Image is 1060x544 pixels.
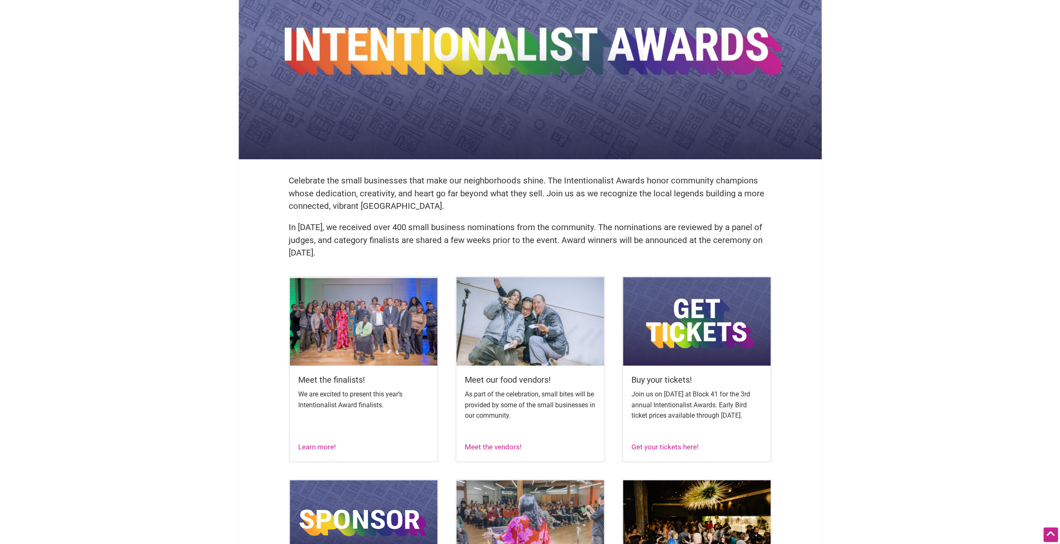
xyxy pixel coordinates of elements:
[631,389,762,421] p: Join us on [DATE] at Block 41 for the 3rd annual Intentionalist Awards. Early Bird ticket prices ...
[298,374,429,386] h5: Meet the finalists!
[1043,527,1058,542] div: Scroll Back to Top
[298,389,429,410] p: We are excited to present this year’s Intentionalist Award finalists.
[465,374,596,386] h5: Meet our food vendors!
[289,174,772,213] p: Celebrate the small businesses that make our neighborhoods shine. The Intentionalist Awards honor...
[289,221,772,259] p: In [DATE], we received over 400 small business nominations from the community. The nominations ar...
[298,443,336,451] a: Learn more!
[465,389,596,421] p: As part of the celebration, small bites will be provided by some of the small businesses in our c...
[465,443,521,451] a: Meet the vendors!
[631,374,762,386] h5: Buy your tickets!
[631,443,698,451] a: Get your tickets here!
